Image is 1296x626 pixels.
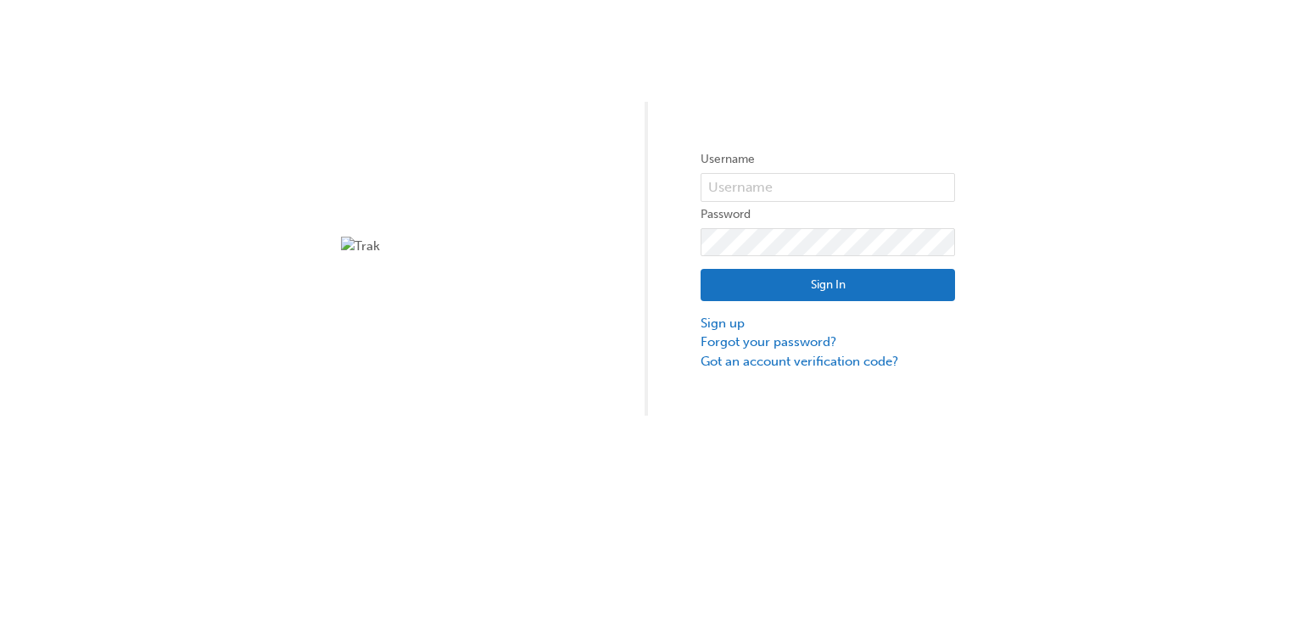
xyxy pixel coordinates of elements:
[701,204,955,225] label: Password
[341,237,595,256] img: Trak
[701,333,955,352] a: Forgot your password?
[701,269,955,301] button: Sign In
[701,149,955,170] label: Username
[701,352,955,372] a: Got an account verification code?
[701,173,955,202] input: Username
[701,314,955,333] a: Sign up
